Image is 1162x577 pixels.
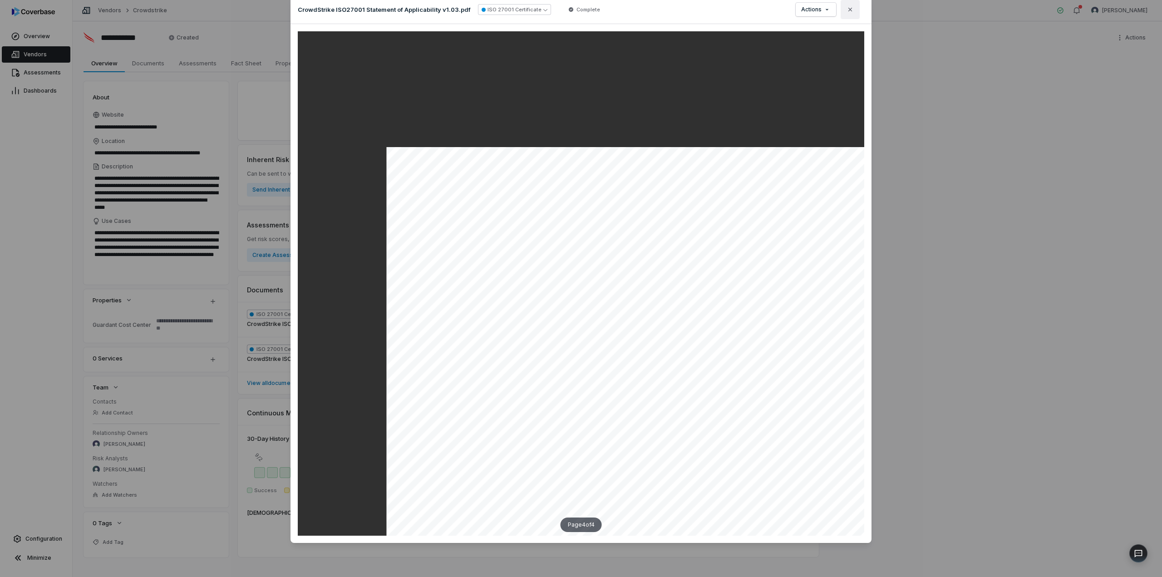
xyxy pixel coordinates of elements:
span: Actions [801,6,822,13]
button: Actions [796,3,836,16]
button: ISO 27001 Certificate [478,4,551,15]
span: Complete [576,6,600,13]
p: CrowdStrike ISO27001 Statement of Applicability v1.03.pdf [298,5,471,14]
div: Page 4 of 4 [561,518,602,532]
